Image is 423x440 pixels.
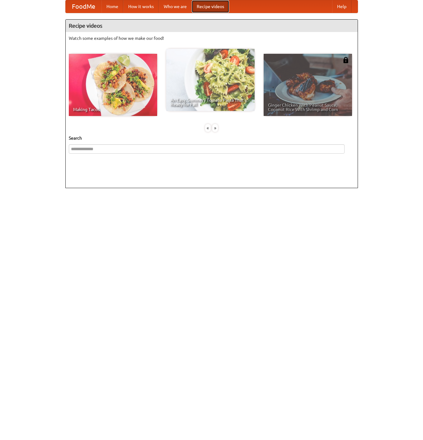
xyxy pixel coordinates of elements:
a: How it works [123,0,159,13]
h5: Search [69,135,355,141]
a: Making Tacos [69,54,157,116]
a: Help [332,0,351,13]
span: An Easy, Summery Tomato Pasta That's Ready for Fall [171,98,250,107]
div: « [205,124,211,132]
a: Home [101,0,123,13]
h4: Recipe videos [66,20,358,32]
a: FoodMe [66,0,101,13]
a: An Easy, Summery Tomato Pasta That's Ready for Fall [166,49,255,111]
a: Who we are [159,0,192,13]
div: » [212,124,218,132]
p: Watch some examples of how we make our food! [69,35,355,41]
span: Making Tacos [73,107,153,112]
a: Recipe videos [192,0,229,13]
img: 483408.png [343,57,349,63]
